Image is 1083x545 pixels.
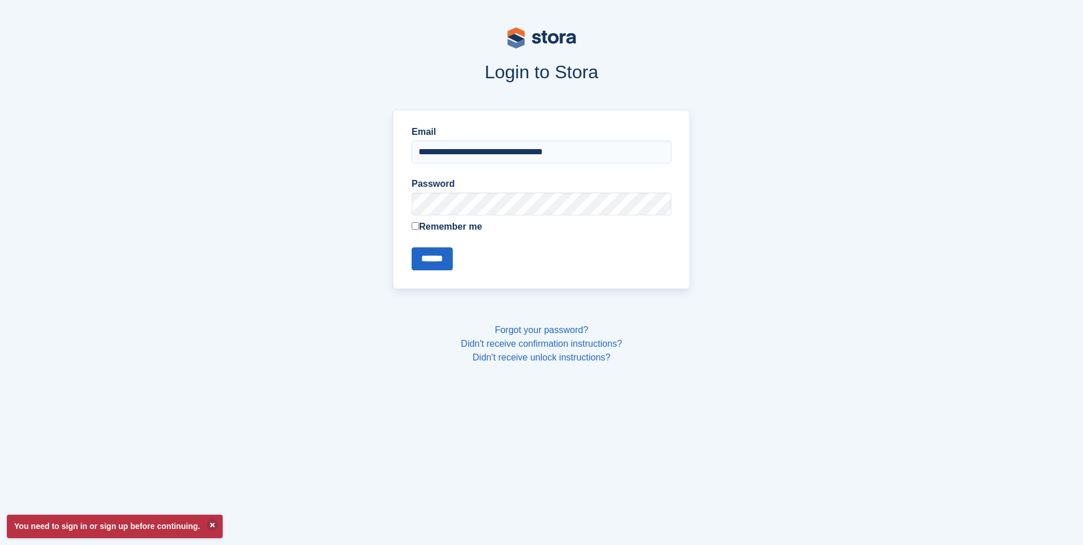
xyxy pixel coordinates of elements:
[508,27,576,49] img: stora-logo-53a41332b3708ae10de48c4981b4e9114cc0af31d8433b30ea865607fb682f29.svg
[461,339,622,348] a: Didn't receive confirmation instructions?
[473,352,610,362] a: Didn't receive unlock instructions?
[495,325,589,335] a: Forgot your password?
[412,222,419,230] input: Remember me
[175,62,908,82] h1: Login to Stora
[7,515,223,538] p: You need to sign in or sign up before continuing.
[412,177,671,191] label: Password
[412,220,671,234] label: Remember me
[412,125,671,139] label: Email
